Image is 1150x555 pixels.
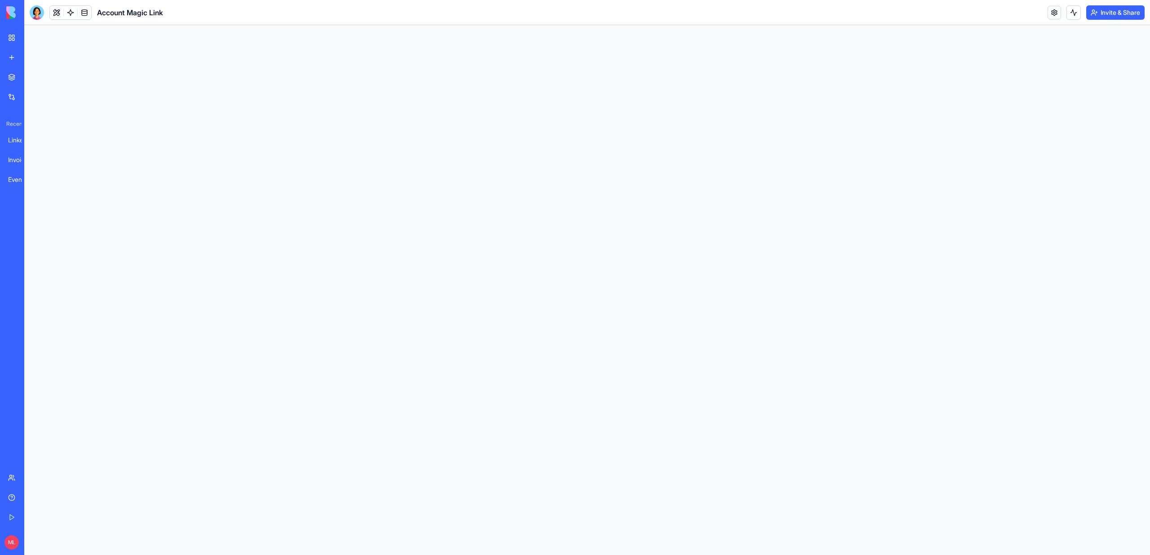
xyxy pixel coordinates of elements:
div: Invoice Data Extractor [8,155,33,164]
a: EventMaster Pro [3,171,39,189]
span: Recent [3,120,22,128]
span: ML [4,535,19,550]
span: Account Magic Link [97,7,163,18]
a: Invoice Data Extractor [3,151,39,169]
div: EventMaster Pro [8,175,33,184]
button: Invite & Share [1086,5,1145,20]
img: logo [6,6,62,19]
a: LinkedIn Profile Analyzer [3,131,39,149]
div: LinkedIn Profile Analyzer [8,136,33,145]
